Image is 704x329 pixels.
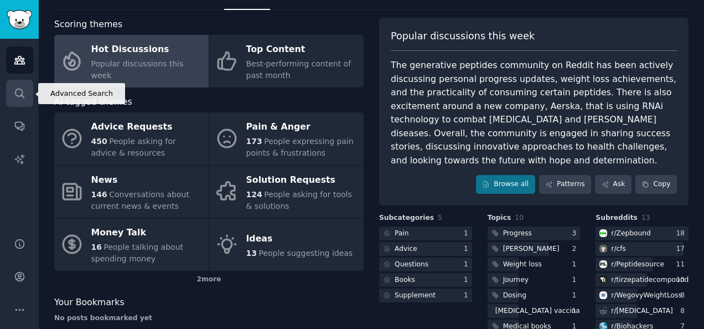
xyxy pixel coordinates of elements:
div: Progress [503,229,532,239]
div: r/ WegovyWeightLoss [611,291,681,301]
a: Peptidesourcer/Peptidesource11 [596,258,689,271]
div: Ideas [246,230,353,248]
div: 2 more [54,271,364,289]
img: tirzepatidecompound [599,276,607,284]
span: Scoring themes [54,18,122,32]
span: People asking for advice & resources [91,137,176,157]
span: 10 [515,214,524,222]
div: [MEDICAL_DATA] vaccination [495,306,593,316]
img: Zepbound [599,229,607,237]
div: 1 [464,244,472,254]
a: Pain1 [379,227,472,240]
span: 450 [91,137,107,146]
span: 124 [246,190,262,199]
div: 1 [572,260,581,270]
span: Topics [488,213,511,223]
span: Subcategories [379,213,434,223]
div: Solution Requests [246,171,358,189]
span: Subreddits [596,213,638,223]
a: tirzepatidecompoundr/tirzepatidecompound10 [596,273,689,287]
span: People asking for tools & solutions [246,190,352,210]
div: 1 [464,275,472,285]
a: Progress3 [488,227,581,240]
div: Weight loss [503,260,542,270]
div: Pain & Anger [246,119,358,136]
button: Copy [635,175,677,194]
a: Top ContentBest-performing content of past month [209,35,364,88]
span: People expressing pain points & frustrations [246,137,354,157]
div: 11 [676,260,689,270]
span: AI-tagged themes [54,95,132,109]
a: cfsr/cfs17 [596,242,689,256]
div: 17 [676,244,689,254]
a: Questions1 [379,258,472,271]
a: Patterns [539,175,591,194]
div: 1 [572,306,581,316]
a: Pain & Anger173People expressing pain points & frustrations [209,112,364,165]
div: The generative peptides community on Reddit has been actively discussing personal progress update... [391,59,677,167]
a: Books1 [379,273,472,287]
a: WegovyWeightLossr/WegovyWeightLoss8 [596,289,689,302]
a: Ideas13People suggesting ideas [209,218,364,271]
div: Dosing [503,291,526,301]
a: Advice Requests450People asking for advice & resources [54,112,209,165]
div: Advice Requests [91,119,203,136]
div: Hot Discussions [91,41,203,59]
span: People talking about spending money [91,243,184,263]
span: People suggesting ideas [258,249,353,258]
div: Questions [395,260,428,270]
div: Top Content [246,41,358,59]
a: Hot DiscussionsPopular discussions this week [54,35,209,88]
a: Journey1 [488,273,581,287]
img: GummySearch logo [7,10,32,29]
img: cfs [599,245,607,253]
a: Browse all [476,175,535,194]
a: Money Talk16People talking about spending money [54,218,209,271]
a: Ask [595,175,631,194]
div: r/ [MEDICAL_DATA] [611,306,673,316]
span: 173 [246,137,262,146]
div: 8 [680,291,689,301]
span: 13 [246,249,257,258]
span: Conversations about current news & events [91,190,189,210]
div: 8 [680,306,689,316]
a: Zepboundr/Zepbound18 [596,227,689,240]
div: Journey [503,275,529,285]
div: Books [395,275,415,285]
a: Advice1 [379,242,472,256]
div: 2 [572,244,581,254]
div: 1 [464,229,472,239]
span: Popular discussions this week [391,29,535,43]
div: Advice [395,244,417,254]
div: 10 [676,275,689,285]
img: WegovyWeightLoss [599,291,607,299]
div: 1 [464,260,472,270]
a: News146Conversations about current news & events [54,166,209,218]
span: Best-performing content of past month [246,59,351,80]
img: Peptidesource [599,260,607,268]
div: 1 [572,291,581,301]
a: [MEDICAL_DATA] vaccination1 [488,304,581,318]
a: r/[MEDICAL_DATA]8 [596,304,689,318]
span: Popular discussions this week [91,59,184,80]
span: Your Bookmarks [54,296,125,310]
div: News [91,171,203,189]
div: Money Talk [91,224,203,242]
a: Supplement1 [379,289,472,302]
div: 1 [464,291,472,301]
div: [PERSON_NAME] [503,244,560,254]
a: Dosing1 [488,289,581,302]
span: 146 [91,190,107,199]
div: r/ Peptidesource [611,260,664,270]
div: r/ tirzepatidecompound [611,275,689,285]
a: [PERSON_NAME]2 [488,242,581,256]
div: 3 [572,229,581,239]
div: 1 [572,275,581,285]
div: No posts bookmarked yet [54,313,364,323]
div: 18 [676,229,689,239]
div: r/ Zepbound [611,229,650,239]
span: 16 [91,243,102,251]
div: r/ cfs [611,244,626,254]
a: Weight loss1 [488,258,581,271]
div: Pain [395,229,409,239]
